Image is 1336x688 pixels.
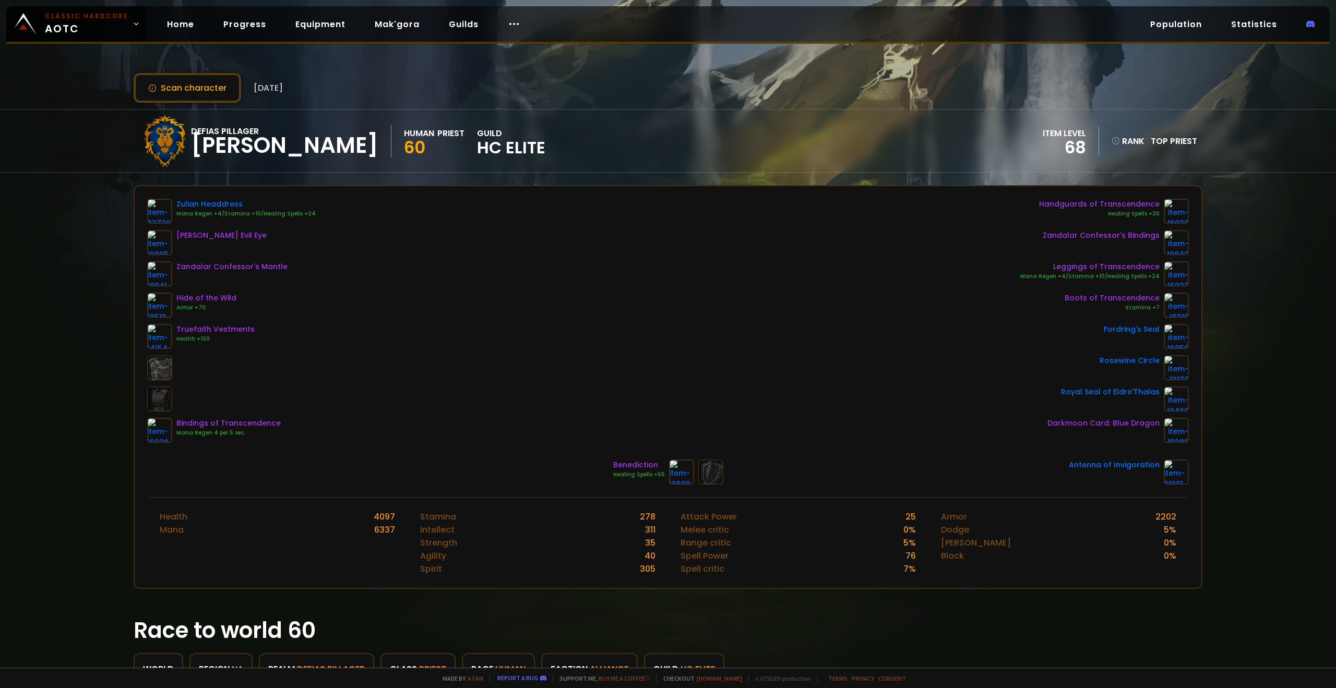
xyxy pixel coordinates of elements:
[1164,324,1189,349] img: item-16058
[287,14,354,35] a: Equipment
[199,662,243,675] div: region
[905,549,916,562] div: 76
[1164,523,1176,536] div: 5 %
[941,510,967,523] div: Armor
[1100,355,1160,366] div: Rosewine Circle
[160,510,187,523] div: Health
[176,429,281,437] div: Mana Regen 4 per 5 sec.
[176,304,236,312] div: Armor +70
[903,523,916,536] div: 0 %
[420,549,446,562] div: Agility
[681,562,724,575] div: Spell critic
[1151,135,1197,148] div: Top
[590,662,628,675] span: Alliance
[404,127,434,140] div: Human
[191,125,378,138] div: Defias Pillager
[645,549,655,562] div: 40
[645,536,655,549] div: 35
[681,510,737,523] div: Attack Power
[147,293,172,318] img: item-18510
[232,662,243,675] span: NA
[748,674,811,682] span: v. d752d5 - production
[613,470,665,479] div: Healing Spells +55
[374,510,395,523] div: 4097
[437,127,464,140] div: Priest
[176,418,281,429] div: Bindings of Transcendence
[645,523,655,536] div: 311
[941,536,1011,549] div: [PERSON_NAME]
[1043,230,1160,241] div: Zandalar Confessor's Bindings
[1164,387,1189,412] img: item-18469
[1164,230,1189,255] img: item-19842
[1164,460,1189,485] img: item-21801
[941,549,964,562] div: Block
[903,536,916,549] div: 5 %
[176,210,316,218] div: Mana Regen +4/Stamina +10/Healing Spells +24
[176,335,255,343] div: Health +100
[1047,418,1160,429] div: Darkmoon Card: Blue Dragon
[1164,355,1189,380] img: item-13178
[941,523,969,536] div: Dodge
[653,662,715,675] div: guild
[215,14,275,35] a: Progress
[420,523,455,536] div: Intellect
[45,11,128,21] small: Classic Hardcore
[419,662,446,675] span: Priest
[1170,135,1197,147] span: Priest
[436,674,483,682] span: Made by
[176,293,236,304] div: Hide of the Wild
[1155,510,1176,523] div: 2202
[147,230,172,255] img: item-19885
[268,662,365,675] div: realm
[681,662,715,675] span: HC Elite
[6,6,146,42] a: Classic HardcoreAOTC
[1061,387,1160,397] div: Royal Seal of Eldre'Thalas
[176,199,316,210] div: Zulian Headdress
[1043,127,1086,140] div: item level
[1039,199,1160,210] div: Handguards of Transcendence
[1164,549,1176,562] div: 0 %
[681,523,729,536] div: Melee critic
[147,418,172,443] img: item-16926
[176,324,255,335] div: Truefaith Vestments
[613,460,665,470] div: Benediction
[468,674,483,682] a: a fan
[1223,14,1285,35] a: Statistics
[143,662,174,675] div: World
[1020,272,1160,281] div: Mana Regen +4/Stamina +10/Healing Spells +24
[420,536,457,549] div: Strength
[159,14,202,35] a: Home
[1065,304,1160,312] div: Stamina +7
[160,523,184,536] div: Mana
[477,127,545,155] div: guild
[176,230,267,241] div: [PERSON_NAME] Evil Eye
[147,261,172,286] img: item-19841
[1164,418,1189,443] img: item-19288
[1039,210,1160,218] div: Healing Spells +30
[878,674,906,682] a: Consent
[1020,261,1160,272] div: Leggings of Transcendence
[1142,14,1210,35] a: Population
[1065,293,1160,304] div: Boots of Transcendence
[681,536,731,549] div: Range critic
[1164,293,1189,318] img: item-16919
[681,549,729,562] div: Spell Power
[390,662,446,675] div: class
[640,562,655,575] div: 305
[497,674,538,682] a: Report a bug
[495,662,526,675] span: Human
[191,138,378,153] div: [PERSON_NAME]
[134,73,241,103] button: Scan character
[147,199,172,224] img: item-22720
[551,662,628,675] div: faction
[374,523,395,536] div: 6337
[420,510,456,523] div: Stamina
[1164,261,1189,286] img: item-16922
[420,562,442,575] div: Spirit
[366,14,428,35] a: Mak'gora
[903,562,916,575] div: 7 %
[297,662,365,675] span: Defias Pillager
[640,510,655,523] div: 278
[134,614,1202,647] h1: Race to world 60
[1164,199,1189,224] img: item-16920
